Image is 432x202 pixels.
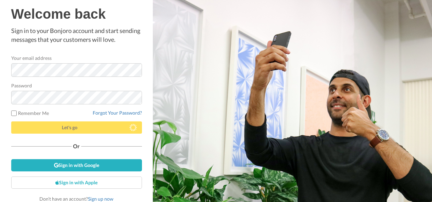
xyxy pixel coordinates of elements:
[11,27,142,44] p: Sign in to your Bonjoro account and start sending messages that your customers will love.
[11,121,142,134] button: Let's go
[11,54,52,62] label: Your email address
[72,144,81,149] span: Or
[11,110,49,117] label: Remember Me
[11,176,142,189] a: Sign in with Apple
[11,6,142,21] h1: Welcome back
[11,82,32,89] label: Password
[62,124,77,130] span: Let's go
[88,196,113,202] a: Sign up now
[11,111,17,116] input: Remember Me
[39,196,113,202] span: Don’t have an account?
[11,159,142,171] a: Sign in with Google
[93,110,142,116] a: Forgot Your Password?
